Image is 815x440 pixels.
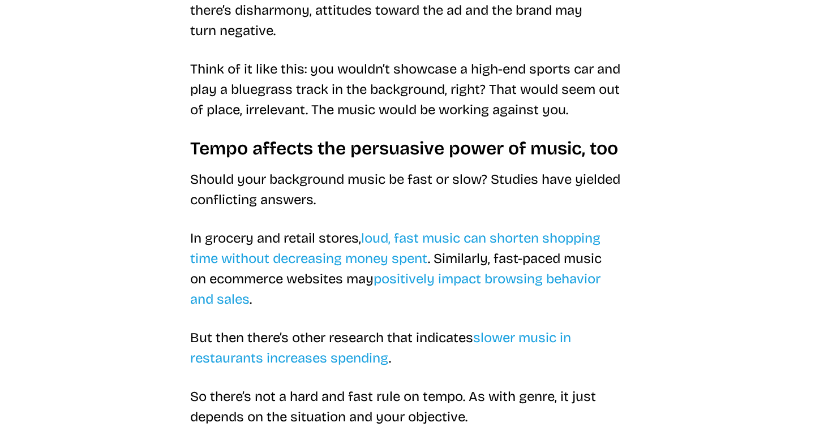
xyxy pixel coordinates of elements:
p: So there’s not a hard and fast rule on tempo. As with genre, it just depends on the situation and... [190,386,625,427]
p: Think of it like this: you wouldn’t showcase a high-end sports car and play a bluegrass track in ... [190,59,625,120]
p: In grocery and retail stores, . Similarly, fast-paced music on ecommerce websites may . [190,228,625,309]
a: loud, fast music can shorten shopping time without decreasing money spent [190,230,600,266]
a: slower music in restaurants increases spending [190,330,571,366]
p: Should your background music be fast or slow? Studies have yielded conflicting answers. [190,169,625,210]
h3: Tempo affects the persuasive power of music, too [190,138,625,159]
a: positively impact browsing behavior and sales [190,271,600,307]
p: But then there’s other research that indicates . [190,327,625,368]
